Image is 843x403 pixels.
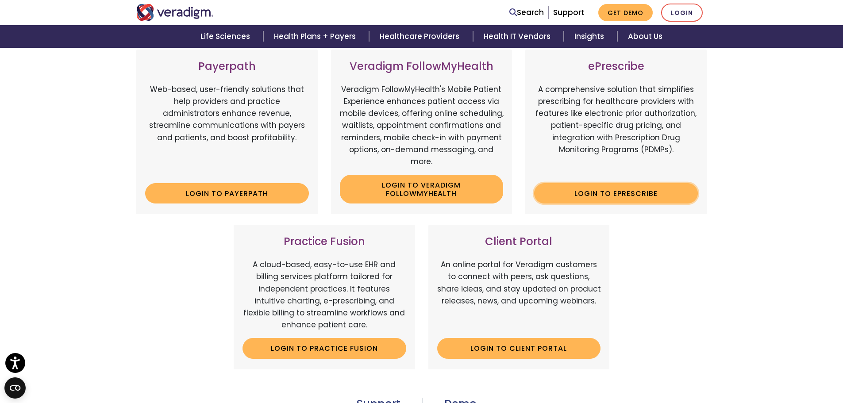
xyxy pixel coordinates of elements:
p: A cloud-based, easy-to-use EHR and billing services platform tailored for independent practices. ... [243,259,406,331]
a: Login to Client Portal [437,338,601,358]
a: Login to Practice Fusion [243,338,406,358]
a: Health Plans + Payers [263,25,369,48]
a: Login to ePrescribe [534,183,698,203]
h3: Veradigm FollowMyHealth [340,60,504,73]
p: Veradigm FollowMyHealth's Mobile Patient Experience enhances patient access via mobile devices, o... [340,84,504,168]
a: Life Sciences [190,25,263,48]
h3: Client Portal [437,235,601,248]
h3: ePrescribe [534,60,698,73]
a: Login [661,4,703,22]
iframe: Drift Chat Widget [673,339,832,392]
h3: Payerpath [145,60,309,73]
p: A comprehensive solution that simplifies prescribing for healthcare providers with features like ... [534,84,698,177]
a: Healthcare Providers [369,25,473,48]
button: Open CMP widget [4,377,26,399]
a: Search [509,7,544,19]
a: About Us [617,25,673,48]
img: Veradigm logo [136,4,214,21]
a: Support [553,7,584,18]
a: Insights [564,25,617,48]
a: Login to Veradigm FollowMyHealth [340,175,504,203]
p: Web-based, user-friendly solutions that help providers and practice administrators enhance revenu... [145,84,309,177]
h3: Practice Fusion [243,235,406,248]
a: Health IT Vendors [473,25,564,48]
a: Login to Payerpath [145,183,309,203]
a: Get Demo [598,4,653,21]
p: An online portal for Veradigm customers to connect with peers, ask questions, share ideas, and st... [437,259,601,331]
